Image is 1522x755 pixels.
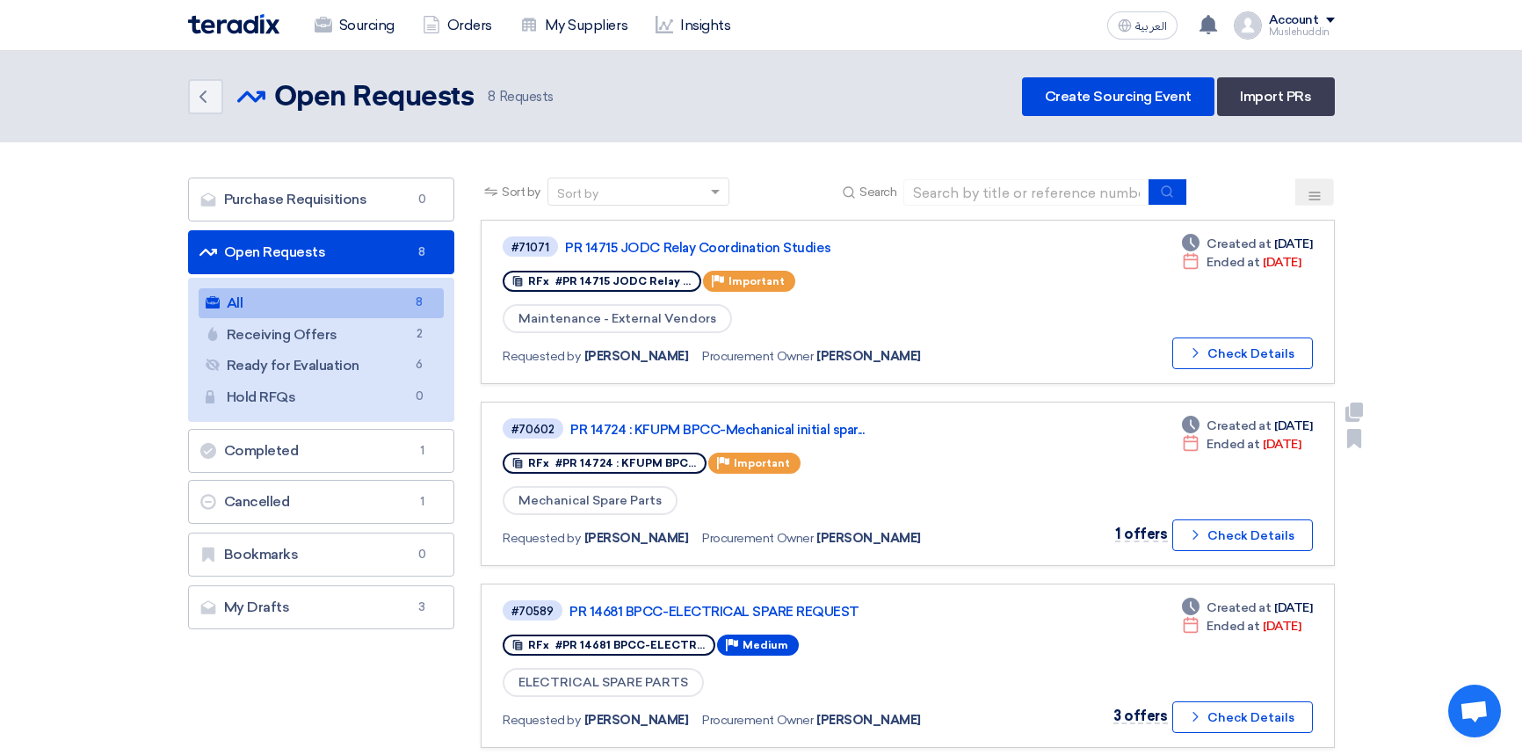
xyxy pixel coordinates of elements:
[411,442,432,460] span: 1
[488,89,496,105] span: 8
[409,388,430,406] span: 0
[702,347,813,366] span: Procurement Owner
[511,606,554,617] div: #70589
[274,80,475,115] h2: Open Requests
[411,599,432,616] span: 3
[188,480,455,524] a: Cancelled1
[188,230,455,274] a: Open Requests8
[859,183,896,201] span: Search
[503,668,704,697] span: ELECTRICAL SPARE PARTS
[409,356,430,374] span: 6
[488,87,554,107] span: Requests
[1207,435,1259,454] span: Ended at
[1207,417,1271,435] span: Created at
[411,191,432,208] span: 0
[502,183,540,201] span: Sort by
[557,185,598,203] div: Sort by
[1207,617,1259,635] span: Ended at
[528,639,549,651] span: RFx
[188,585,455,629] a: My Drafts3
[528,457,549,469] span: RFx
[503,347,580,366] span: Requested by
[188,14,279,34] img: Teradix logo
[1115,526,1167,542] span: 1 offers
[511,242,549,253] div: #71071
[1182,417,1312,435] div: [DATE]
[503,529,580,548] span: Requested by
[569,604,1009,620] a: PR 14681 BPCC-ELECTRICAL SPARE REQUEST
[903,179,1149,206] input: Search by title or reference number
[584,347,689,366] span: [PERSON_NAME]
[1182,253,1301,272] div: [DATE]
[411,493,432,511] span: 1
[1448,685,1501,737] a: Open chat
[1207,253,1259,272] span: Ended at
[409,6,506,45] a: Orders
[188,533,455,577] a: Bookmarks0
[1234,11,1262,40] img: profile_test.png
[301,6,409,45] a: Sourcing
[188,178,455,221] a: Purchase Requisitions0
[506,6,641,45] a: My Suppliers
[641,6,744,45] a: Insights
[1113,708,1167,724] span: 3 offers
[1182,617,1301,635] div: [DATE]
[1182,235,1312,253] div: [DATE]
[1269,13,1319,28] div: Account
[584,711,689,730] span: [PERSON_NAME]
[199,351,445,381] a: Ready for Evaluation
[816,529,921,548] span: [PERSON_NAME]
[411,243,432,261] span: 8
[565,240,1004,256] a: PR 14715 JODC Relay Coordination Studies
[411,546,432,563] span: 0
[555,639,705,651] span: #PR 14681 BPCC-ELECTR...
[584,529,689,548] span: [PERSON_NAME]
[728,275,785,287] span: Important
[1172,701,1313,733] button: Check Details
[503,486,678,515] span: Mechanical Spare Parts
[734,457,790,469] span: Important
[1269,27,1335,37] div: Muslehuddin
[570,422,1010,438] a: PR 14724 : KFUPM BPCC-Mechanical initial spar...
[555,275,691,287] span: #PR 14715 JODC Relay ...
[1107,11,1178,40] button: العربية
[1172,519,1313,551] button: Check Details
[511,424,554,435] div: #70602
[1182,435,1301,454] div: [DATE]
[528,275,549,287] span: RFx
[409,325,430,344] span: 2
[743,639,788,651] span: Medium
[1207,235,1271,253] span: Created at
[702,711,813,730] span: Procurement Owner
[199,382,445,412] a: Hold RFQs
[555,457,696,469] span: #PR 14724 : KFUPM BPC...
[503,304,732,333] span: Maintenance - External Vendors
[1022,77,1214,116] a: Create Sourcing Event
[1182,599,1312,617] div: [DATE]
[1172,338,1313,369] button: Check Details
[1217,77,1334,116] a: Import PRs
[199,288,445,318] a: All
[1207,599,1271,617] span: Created at
[409,294,430,312] span: 8
[816,711,921,730] span: [PERSON_NAME]
[188,429,455,473] a: Completed1
[1135,20,1167,33] span: العربية
[816,347,921,366] span: [PERSON_NAME]
[503,711,580,730] span: Requested by
[702,529,813,548] span: Procurement Owner
[199,320,445,350] a: Receiving Offers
